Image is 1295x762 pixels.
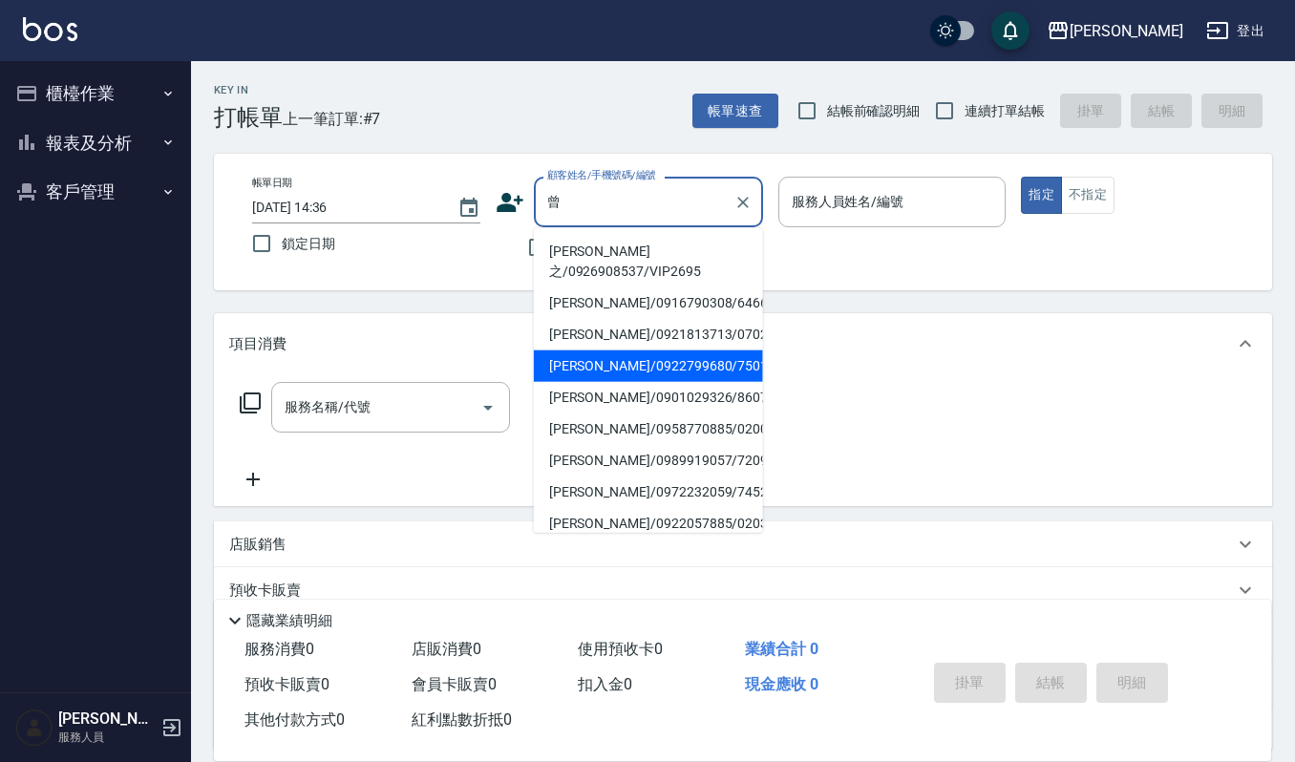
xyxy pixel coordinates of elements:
[214,567,1272,613] div: 預收卡販賣
[534,413,763,445] li: [PERSON_NAME]/0958770885/02005
[745,675,818,693] span: 現金應收 0
[534,319,763,350] li: [PERSON_NAME]/0921813713/070213
[214,104,283,131] h3: 打帳單
[730,189,756,216] button: Clear
[534,382,763,413] li: [PERSON_NAME]/0901029326/860704
[692,94,778,129] button: 帳單速查
[745,640,818,658] span: 業績合計 0
[412,640,481,658] span: 店販消費 0
[534,445,763,476] li: [PERSON_NAME]/0989919057/7209195
[244,710,345,729] span: 其他付款方式 0
[547,168,656,182] label: 顧客姓名/手機號碼/編號
[8,118,183,168] button: 報表及分析
[965,101,1045,121] span: 連續打單結帳
[8,167,183,217] button: 客戶管理
[252,192,438,223] input: YYYY/MM/DD hh:mm
[229,535,287,555] p: 店販銷售
[214,313,1272,374] div: 項目消費
[252,176,292,190] label: 帳單日期
[8,69,183,118] button: 櫃檯作業
[827,101,921,121] span: 結帳前確認明細
[534,287,763,319] li: [PERSON_NAME]/0916790308/6466674
[534,476,763,508] li: [PERSON_NAME]/0972232059/74523
[58,729,156,746] p: 服務人員
[229,334,287,354] p: 項目消費
[229,581,301,601] p: 預收卡販賣
[23,17,77,41] img: Logo
[1021,177,1062,214] button: 指定
[214,84,283,96] h2: Key In
[1070,19,1183,43] div: [PERSON_NAME]
[991,11,1030,50] button: save
[534,236,763,287] li: [PERSON_NAME]之/0926908537/VIP2695
[15,709,53,747] img: Person
[58,709,156,729] h5: [PERSON_NAME]
[473,392,503,423] button: Open
[244,640,314,658] span: 服務消費 0
[578,675,632,693] span: 扣入金 0
[1199,13,1272,49] button: 登出
[1061,177,1115,214] button: 不指定
[246,611,332,631] p: 隱藏業績明細
[578,640,663,658] span: 使用預收卡 0
[282,234,335,254] span: 鎖定日期
[244,675,329,693] span: 預收卡販賣 0
[446,185,492,231] button: Choose date, selected date is 2025-10-12
[534,508,763,540] li: [PERSON_NAME]/0922057885/02038
[534,350,763,382] li: [PERSON_NAME]/0922799680/7501
[283,107,381,131] span: 上一筆訂單:#7
[412,710,512,729] span: 紅利點數折抵 0
[214,521,1272,567] div: 店販銷售
[412,675,497,693] span: 會員卡販賣 0
[1039,11,1191,51] button: [PERSON_NAME]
